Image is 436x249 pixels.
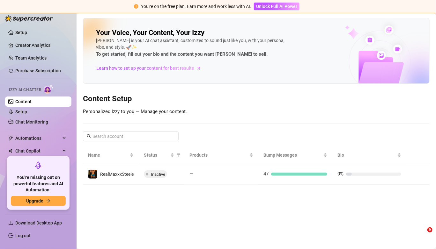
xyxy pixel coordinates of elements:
[263,152,322,159] span: Bump Messages
[15,30,27,35] a: Setup
[15,233,31,238] a: Log out
[100,172,134,177] span: RealMaxxxSteele
[139,146,184,164] th: Status
[177,153,181,157] span: filter
[189,171,193,177] span: —
[254,4,299,9] a: Unlock Full AI Power
[96,28,204,37] h2: Your Voice, Your Content, Your Izzy
[83,94,430,104] h3: Content Setup
[256,4,297,9] span: Unlock Full AI Power
[144,152,169,159] span: Status
[15,109,27,114] a: Setup
[308,187,436,232] iframe: Intercom notifications message
[88,152,129,159] span: Name
[96,51,268,57] strong: To get started, fill out your bio and the content you want [PERSON_NAME] to sell.
[175,150,182,160] span: filter
[96,65,194,72] span: Learn how to set up your content for best results
[330,18,429,83] img: ai-chatter-content-library-cLFOSyPT.png
[134,4,138,9] span: exclamation-circle
[96,63,206,73] a: Learn how to set up your content for best results
[15,55,47,60] a: Team Analytics
[189,152,248,159] span: Products
[88,170,97,179] img: RealMaxxxSteele
[15,220,62,225] span: Download Desktop App
[8,220,13,225] span: download
[15,99,32,104] a: Content
[337,171,344,177] span: 0%
[337,152,396,159] span: Bio
[332,146,406,164] th: Bio
[254,3,299,10] button: Unlock Full AI Power
[9,87,41,93] span: Izzy AI Chatter
[44,84,54,94] img: AI Chatter
[8,149,12,153] img: Chat Copilot
[184,146,258,164] th: Products
[83,146,139,164] th: Name
[11,174,66,193] span: You're missing out on powerful features and AI Automation.
[8,136,13,141] span: thunderbolt
[427,227,432,232] span: 9
[15,146,61,156] span: Chat Copilot
[15,133,61,143] span: Automations
[141,4,251,9] span: You're on the free plan. Earn more and work less with AI.
[414,227,430,243] iframe: Intercom live chat
[92,133,170,140] input: Search account
[46,199,50,203] span: arrow-right
[263,171,269,177] span: 47
[196,65,202,71] span: arrow-right
[15,40,66,50] a: Creator Analytics
[96,37,287,58] div: [PERSON_NAME] is your AI chat assistant, customized to sound just like you, with your persona, vi...
[258,146,332,164] th: Bump Messages
[15,119,48,124] a: Chat Monitoring
[5,15,53,22] img: logo-BBDzfeDw.svg
[87,134,91,139] span: search
[26,198,43,203] span: Upgrade
[34,161,42,169] span: rocket
[11,196,66,206] button: Upgradearrow-right
[83,109,187,114] span: Personalized Izzy to you — Manage your content.
[151,172,165,177] span: Inactive
[15,66,66,76] a: Purchase Subscription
